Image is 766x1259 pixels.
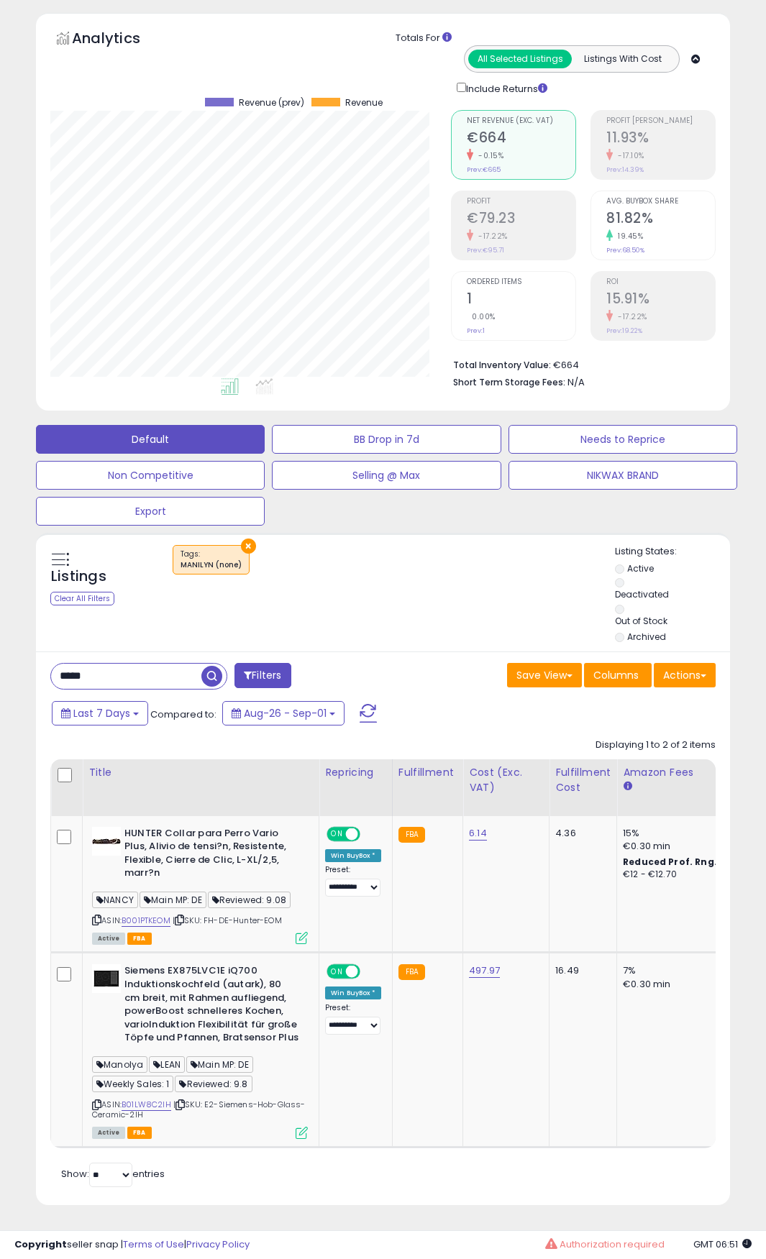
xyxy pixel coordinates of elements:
small: -0.15% [473,150,503,161]
span: Avg. Buybox Share [606,198,715,206]
small: Prev: 19.22% [606,326,642,335]
h2: 11.93% [606,129,715,149]
button: Columns [584,663,652,687]
div: 4.36 [555,827,606,840]
div: Title [88,765,313,780]
div: Preset: [325,1003,381,1035]
a: 497.97 [469,963,500,978]
small: Prev: 14.39% [606,165,644,174]
div: ASIN: [92,964,308,1137]
div: €0.30 min [623,840,742,853]
span: Profit [467,198,575,206]
span: Ordered Items [467,278,575,286]
small: 19.45% [613,231,643,242]
small: Prev: €665 [467,165,501,174]
span: Show: entries [61,1167,165,1181]
li: €664 [453,355,705,372]
span: | SKU: E2-Siemens-Hob-Glass-Ceramic-2IH [92,1099,306,1120]
a: 6.14 [469,826,487,841]
a: Terms of Use [123,1237,184,1251]
small: Amazon Fees. [623,780,632,793]
b: Siemens EX875LVC1E iQ700 Induktionskochfeld (autark), 80 cm breit, mit Rahmen aufliegend, powerBo... [124,964,299,1048]
strong: Copyright [14,1237,67,1251]
button: Filters [234,663,291,688]
a: B01LW8C2IH [122,1099,171,1111]
span: FBA [127,1127,152,1139]
span: Last 7 Days [73,706,130,720]
b: Short Term Storage Fees: [453,376,565,388]
div: €0.30 min [623,978,742,991]
b: Total Inventory Value: [453,359,551,371]
div: Clear All Filters [50,592,114,605]
span: Revenue (prev) [239,98,304,108]
label: Deactivated [615,588,669,600]
button: All Selected Listings [468,50,572,68]
span: Profit [PERSON_NAME] [606,117,715,125]
button: Default [36,425,265,454]
span: OFF [358,828,381,840]
div: Win BuyBox * [325,986,381,999]
div: MANILYN (none) [181,560,242,570]
label: Archived [627,631,666,643]
span: Weekly Sales: 1 [92,1076,173,1092]
span: OFF [358,966,381,978]
span: ON [328,966,346,978]
h2: 81.82% [606,210,715,229]
b: HUNTER Collar para Perro Vario Plus, Alivio de tensi?n, Resistente, Flexible, Cierre de Clic, L-X... [124,827,299,884]
h2: €664 [467,129,575,149]
button: Save View [507,663,582,687]
span: LEAN [149,1056,185,1073]
button: Export [36,497,265,526]
span: Tags : [181,549,242,570]
h5: Analytics [72,28,168,52]
span: Reviewed: 9.8 [175,1076,252,1092]
h5: Listings [51,567,106,587]
b: Reduced Prof. Rng. [623,856,717,868]
div: Include Returns [446,80,565,96]
span: Reviewed: 9.08 [208,892,291,908]
small: -17.10% [613,150,644,161]
button: BB Drop in 7d [272,425,501,454]
small: -17.22% [473,231,508,242]
div: Repricing [325,765,386,780]
div: 7% [623,964,742,977]
small: Prev: 68.50% [606,246,644,255]
span: ROI [606,278,715,286]
button: × [241,539,256,554]
div: 16.49 [555,964,606,977]
span: All listings currently available for purchase on Amazon [92,933,125,945]
p: Listing States: [615,545,730,559]
small: Prev: 1 [467,326,485,335]
span: All listings currently available for purchase on Amazon [92,1127,125,1139]
button: Non Competitive [36,461,265,490]
a: B001PTKEOM [122,915,170,927]
span: FBA [127,933,152,945]
button: Selling @ Max [272,461,501,490]
span: Compared to: [150,708,216,721]
div: Fulfillment Cost [555,765,611,795]
img: 21tjaNFr5zL._SL40_.jpg [92,964,121,993]
button: Actions [654,663,716,687]
div: Displaying 1 to 2 of 2 items [596,738,716,752]
div: Cost (Exc. VAT) [469,765,543,795]
h2: 1 [467,290,575,310]
button: Needs to Reprice [509,425,737,454]
span: Aug-26 - Sep-01 [244,706,327,720]
label: Out of Stock [615,615,667,627]
span: N/A [567,375,585,389]
span: | SKU: FH-DE-Hunter-EOM [173,915,282,926]
button: Listings With Cost [571,50,675,68]
div: Amazon Fees [623,765,747,780]
span: Main MP: DE [140,892,206,908]
img: 31CZOEx8xzL._SL40_.jpg [92,827,121,856]
small: FBA [398,827,425,843]
div: Fulfillment [398,765,457,780]
button: Aug-26 - Sep-01 [222,701,345,725]
span: Main MP: DE [186,1056,253,1073]
div: Win BuyBox * [325,849,381,862]
div: €12 - €12.70 [623,869,742,881]
small: -17.22% [613,311,647,322]
span: 2025-09-9 06:51 GMT [693,1237,752,1251]
div: seller snap | | [14,1238,250,1252]
span: Columns [593,668,639,682]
